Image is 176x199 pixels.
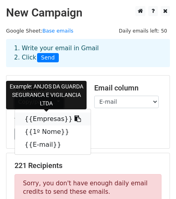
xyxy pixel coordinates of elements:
[42,28,73,34] a: Base emails
[6,81,87,109] div: Example: ANJOS DA GUARDA SEGURANCA E VIGILANCIA LTDA
[23,179,153,196] p: Sorry, you don't have enough daily email credits to send these emails.
[116,27,170,35] span: Daily emails left: 50
[136,160,176,199] div: Widget de chat
[6,6,170,20] h2: New Campaign
[136,160,176,199] iframe: Chat Widget
[37,53,59,63] span: Send
[116,28,170,34] a: Daily emails left: 50
[8,44,168,62] div: 1. Write your email in Gmail 2. Click
[14,161,162,170] h5: 221 Recipients
[94,84,162,92] h5: Email column
[15,113,91,125] a: {{Empresas}}
[6,28,73,34] small: Google Sheet:
[15,125,91,138] a: {{1º Nome}}
[15,138,91,151] a: {{E-mail}}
